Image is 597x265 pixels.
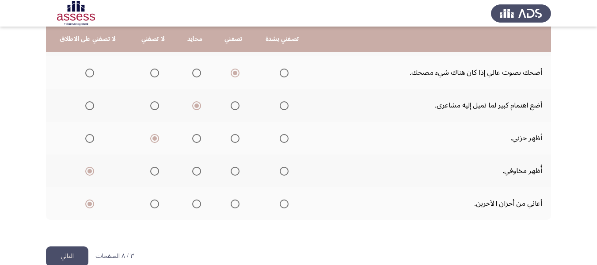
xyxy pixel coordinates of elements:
mat-radio-group: Select an option [82,131,94,146]
mat-radio-group: Select an option [147,196,159,211]
mat-radio-group: Select an option [147,131,159,146]
th: محايد [176,27,213,52]
mat-radio-group: Select an option [189,163,201,178]
img: Assessment logo of Emotional Intelligence Assessment - THL [46,1,106,26]
mat-radio-group: Select an option [147,98,159,113]
td: أضع اهتمام كبير لما تميل إليه مشاعري. [311,89,551,122]
td: أُظهر مخاوفي. [311,154,551,187]
mat-radio-group: Select an option [82,98,94,113]
mat-radio-group: Select an option [276,98,289,113]
mat-radio-group: Select an option [82,163,94,178]
mat-radio-group: Select an option [276,65,289,80]
mat-radio-group: Select an option [276,131,289,146]
img: Assess Talent Management logo [491,1,551,26]
mat-radio-group: Select an option [276,163,289,178]
th: لا تصفني على الاطلاق [46,27,129,52]
mat-radio-group: Select an option [189,131,201,146]
td: أعاني من أحزان الآخرين. [311,187,551,220]
mat-radio-group: Select an option [227,65,240,80]
td: أظهر حزني. [311,122,551,154]
p: ٣ / ٨ الصفحات [95,253,134,260]
mat-radio-group: Select an option [189,65,201,80]
td: أضحك بصوت عالي إذا كان هناك شيء مضحك. [311,56,551,89]
mat-radio-group: Select an option [189,196,201,211]
th: لا تصفني [129,27,176,52]
mat-radio-group: Select an option [227,163,240,178]
mat-radio-group: Select an option [82,196,94,211]
mat-radio-group: Select an option [189,98,201,113]
mat-radio-group: Select an option [227,98,240,113]
mat-radio-group: Select an option [227,196,240,211]
mat-radio-group: Select an option [227,131,240,146]
th: تصفني [213,27,254,52]
mat-radio-group: Select an option [82,65,94,80]
mat-radio-group: Select an option [276,196,289,211]
mat-radio-group: Select an option [147,163,159,178]
mat-radio-group: Select an option [147,65,159,80]
th: تصفني بشدة [253,27,311,52]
